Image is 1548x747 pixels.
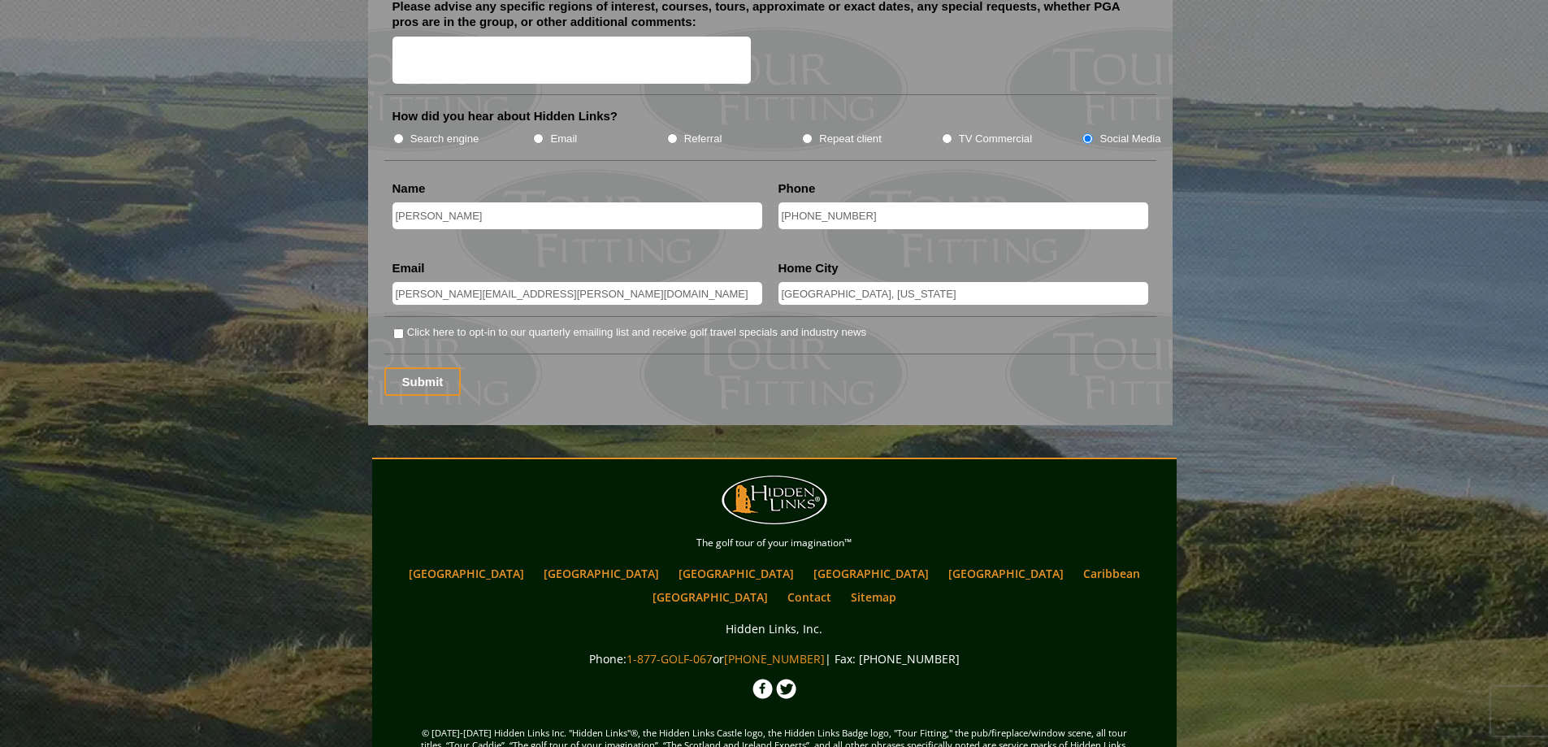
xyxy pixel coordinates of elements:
[536,562,667,585] a: [GEOGRAPHIC_DATA]
[778,260,839,276] label: Home City
[752,679,773,699] img: Facebook
[627,651,713,667] a: 1-877-GOLF-067
[376,649,1173,669] p: Phone: or | Fax: [PHONE_NUMBER]
[843,585,904,609] a: Sitemap
[644,585,776,609] a: [GEOGRAPHIC_DATA]
[384,367,462,396] input: Submit
[819,131,882,147] label: Repeat client
[392,260,425,276] label: Email
[670,562,802,585] a: [GEOGRAPHIC_DATA]
[410,131,479,147] label: Search engine
[776,679,796,699] img: Twitter
[392,180,426,197] label: Name
[684,131,722,147] label: Referral
[401,562,532,585] a: [GEOGRAPHIC_DATA]
[392,108,618,124] label: How did you hear about Hidden Links?
[940,562,1072,585] a: [GEOGRAPHIC_DATA]
[778,180,816,197] label: Phone
[959,131,1032,147] label: TV Commercial
[550,131,577,147] label: Email
[1075,562,1148,585] a: Caribbean
[805,562,937,585] a: [GEOGRAPHIC_DATA]
[779,585,839,609] a: Contact
[376,619,1173,639] p: Hidden Links, Inc.
[724,651,825,667] a: [PHONE_NUMBER]
[407,324,866,341] label: Click here to opt-in to our quarterly emailing list and receive golf travel specials and industry...
[376,534,1173,552] p: The golf tour of your imagination™
[1099,131,1160,147] label: Social Media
